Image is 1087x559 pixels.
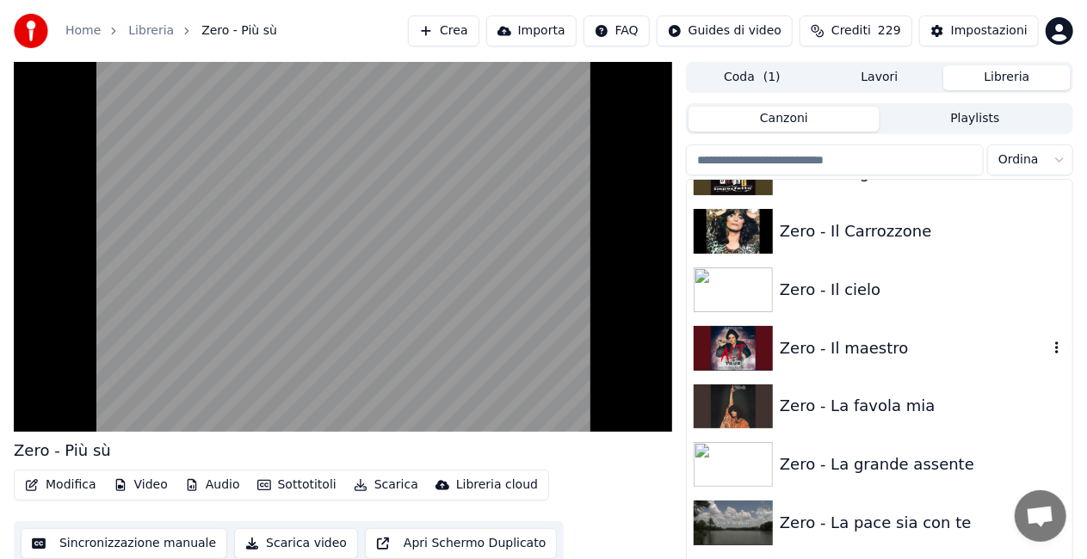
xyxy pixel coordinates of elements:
button: FAQ [584,15,650,46]
button: Crea [408,15,479,46]
div: Zero - La pace sia con te [780,511,1065,535]
button: Canzoni [689,107,880,132]
a: Home [65,22,101,40]
button: Video [107,473,175,497]
button: Crediti229 [800,15,912,46]
a: Aprire la chat [1015,490,1066,542]
button: Modifica [18,473,103,497]
div: Zero - Il Carrozzone [780,219,1065,243]
nav: breadcrumb [65,22,277,40]
button: Libreria [943,65,1071,90]
div: Impostazioni [951,22,1028,40]
div: Libreria cloud [456,476,538,494]
button: Audio [178,473,247,497]
div: Zero - Più sù [14,439,111,463]
button: Scarica video [234,528,358,559]
button: Playlists [880,107,1071,132]
span: Ordina [998,151,1039,169]
span: 229 [878,22,901,40]
button: Apri Schermo Duplicato [365,528,557,559]
span: ( 1 ) [763,69,781,86]
button: Lavori [816,65,943,90]
button: Sincronizzazione manuale [21,528,227,559]
button: Coda [689,65,816,90]
img: youka [14,14,48,48]
a: Libreria [128,22,174,40]
button: Sottotitoli [250,473,343,497]
button: Impostazioni [919,15,1039,46]
div: Zero - La grande assente [780,452,1065,476]
div: Zero - Il cielo [780,278,1065,302]
button: Importa [486,15,577,46]
button: Scarica [347,473,425,497]
span: Zero - Più sù [201,22,277,40]
button: Guides di video [657,15,793,46]
div: Zero - La favola mia [780,394,1065,418]
span: Crediti [831,22,871,40]
div: Zero - Il maestro [780,336,1048,360]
